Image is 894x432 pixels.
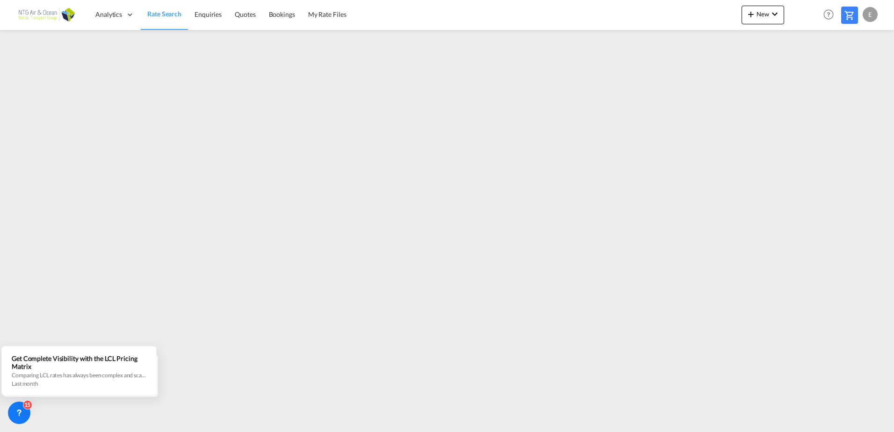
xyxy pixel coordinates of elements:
[742,6,784,24] button: icon-plus 400-fgNewicon-chevron-down
[95,10,122,19] span: Analytics
[863,7,878,22] div: E
[235,10,255,18] span: Quotes
[269,10,295,18] span: Bookings
[308,10,346,18] span: My Rate Files
[147,10,181,18] span: Rate Search
[195,10,222,18] span: Enquiries
[745,10,780,18] span: New
[821,7,836,22] span: Help
[769,8,780,20] md-icon: icon-chevron-down
[745,8,757,20] md-icon: icon-plus 400-fg
[821,7,841,23] div: Help
[14,4,77,25] img: 24501a20ab7611ecb8bce1a71c18ae17.png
